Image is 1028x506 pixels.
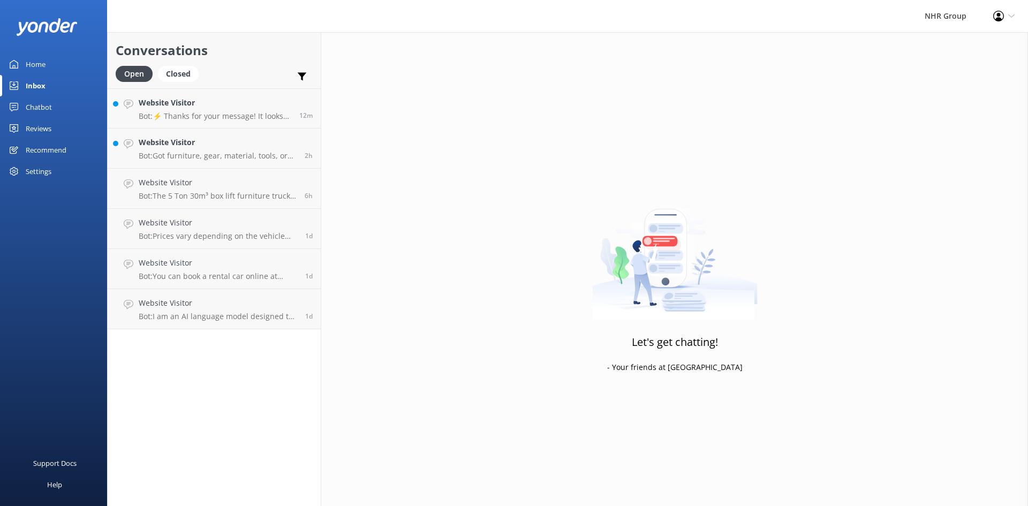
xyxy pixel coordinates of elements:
div: Home [26,54,46,75]
p: - Your friends at [GEOGRAPHIC_DATA] [607,361,743,373]
div: Chatbot [26,96,52,118]
span: Oct 09 2025 07:49am (UTC +13:00) Pacific/Auckland [305,191,313,200]
a: Website VisitorBot:I am an AI language model designed to answer your questions based on a knowled... [108,289,321,329]
div: Recommend [26,139,66,161]
div: Reviews [26,118,51,139]
a: Open [116,67,158,79]
a: Website VisitorBot:Prices vary depending on the vehicle type, location, and your specific rental ... [108,209,321,249]
h3: Let's get chatting! [632,334,718,351]
span: Oct 07 2025 08:17pm (UTC +13:00) Pacific/Auckland [305,312,313,321]
h4: Website Visitor [139,297,297,309]
h2: Conversations [116,40,313,61]
img: yonder-white-logo.png [16,18,78,36]
p: Bot: You can book a rental car online at [URL][DOMAIN_NAME]. [139,271,297,281]
p: Bot: ⚡ Thanks for your message! It looks like this one might be best handled by our team directly... [139,111,291,121]
a: Website VisitorBot:The 5 Ton 30m³ box lift furniture truck is designed for bigger moves and is av... [108,169,321,209]
h4: Website Visitor [139,177,297,188]
h4: Website Visitor [139,97,291,109]
span: Oct 09 2025 11:52am (UTC +13:00) Pacific/Auckland [305,151,313,160]
span: Oct 08 2025 11:05am (UTC +13:00) Pacific/Auckland [305,231,313,240]
div: Settings [26,161,51,182]
span: Oct 09 2025 01:53pm (UTC +13:00) Pacific/Auckland [299,111,313,120]
a: Closed [158,67,204,79]
div: Help [47,474,62,495]
p: Bot: Prices vary depending on the vehicle type, location, and your specific rental needs. For the... [139,231,297,241]
h4: Website Visitor [139,137,297,148]
div: Closed [158,66,199,82]
p: Bot: Got furniture, gear, material, tools, or freight to move? Take our quiz to find the best veh... [139,151,297,161]
div: Inbox [26,75,46,96]
a: Website VisitorBot:⚡ Thanks for your message! It looks like this one might be best handled by our... [108,88,321,129]
div: Support Docs [33,452,77,474]
img: artwork of a man stealing a conversation from at giant smartphone [592,186,758,320]
a: Website VisitorBot:You can book a rental car online at [URL][DOMAIN_NAME].1d [108,249,321,289]
h4: Website Visitor [139,217,297,229]
div: Open [116,66,153,82]
span: Oct 08 2025 07:12am (UTC +13:00) Pacific/Auckland [305,271,313,281]
p: Bot: The 5 Ton 30m³ box lift furniture truck is designed for bigger moves and is available in [GE... [139,191,297,201]
h4: Website Visitor [139,257,297,269]
p: Bot: I am an AI language model designed to answer your questions based on a knowledge base provid... [139,312,297,321]
a: Website VisitorBot:Got furniture, gear, material, tools, or freight to move? Take our quiz to fin... [108,129,321,169]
